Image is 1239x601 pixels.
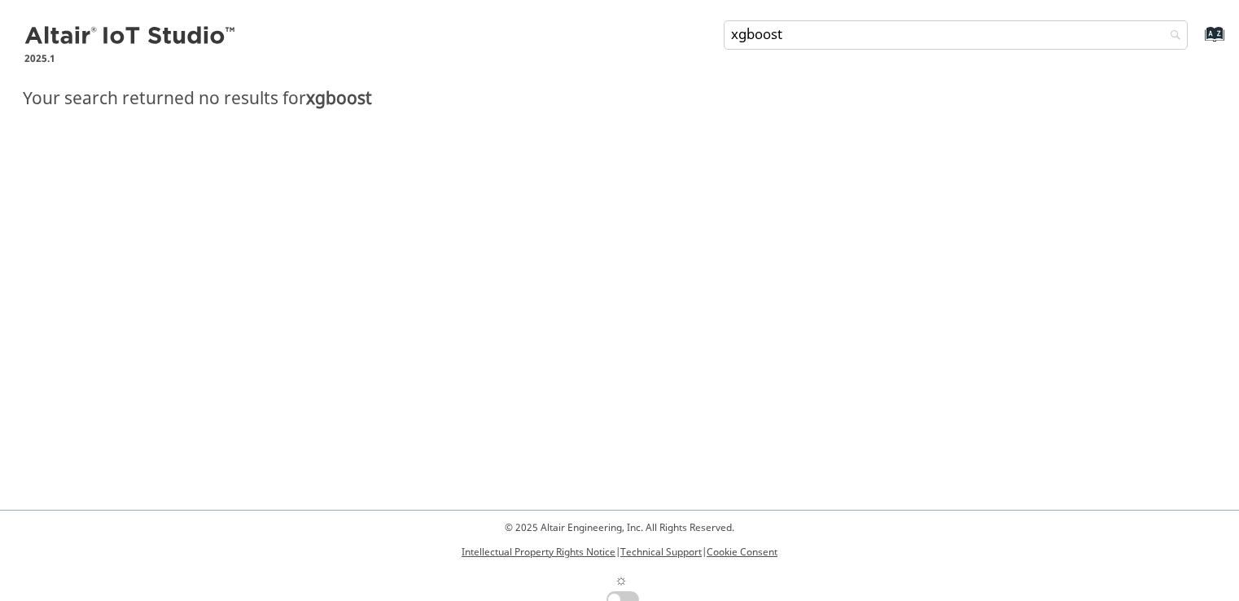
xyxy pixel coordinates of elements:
button: Search [1149,20,1194,52]
div: Your search returned no results for [23,91,1216,107]
span: xgboost [306,86,372,112]
a: Intellectual Property Rights Notice [462,545,615,559]
p: | | [462,545,777,559]
p: © 2025 Altair Engineering, Inc. All Rights Reserved. [462,520,777,535]
input: Search query [724,20,1189,50]
img: Altair IoT Studio [24,24,238,50]
span: ☼ [615,569,628,591]
a: Go to index terms page [1179,33,1215,50]
a: Technical Support [620,545,702,559]
p: 2025.1 [24,51,238,66]
a: Cookie Consent [707,545,777,559]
